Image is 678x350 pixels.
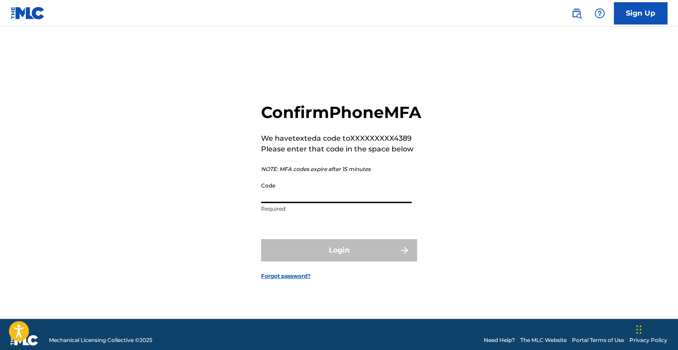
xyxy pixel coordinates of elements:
a: Forgot password? [261,272,310,280]
span: Mechanical Licensing Collective © 2025 [49,336,152,344]
iframe: Chat Widget [633,307,678,350]
p: Required [261,205,412,213]
div: Help [591,4,609,22]
p: NOTE: MFA codes expire after 15 minutes [261,165,421,173]
a: Privacy Policy [629,336,667,344]
a: The MLC Website [520,336,567,344]
img: search [571,8,582,19]
img: MLC Logo [11,7,45,20]
div: Drag [636,316,641,343]
h2: Confirm Phone MFA [261,102,421,122]
img: help [594,8,605,19]
img: logo [11,335,38,346]
a: Need Help? [484,336,515,344]
p: We have texted a code to XXXXXXXXX4389 [261,133,421,144]
a: Sign Up [614,2,667,24]
a: Public Search [568,4,585,22]
p: Please enter that code in the space below [261,144,421,155]
a: Portal Terms of Use [572,336,624,344]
